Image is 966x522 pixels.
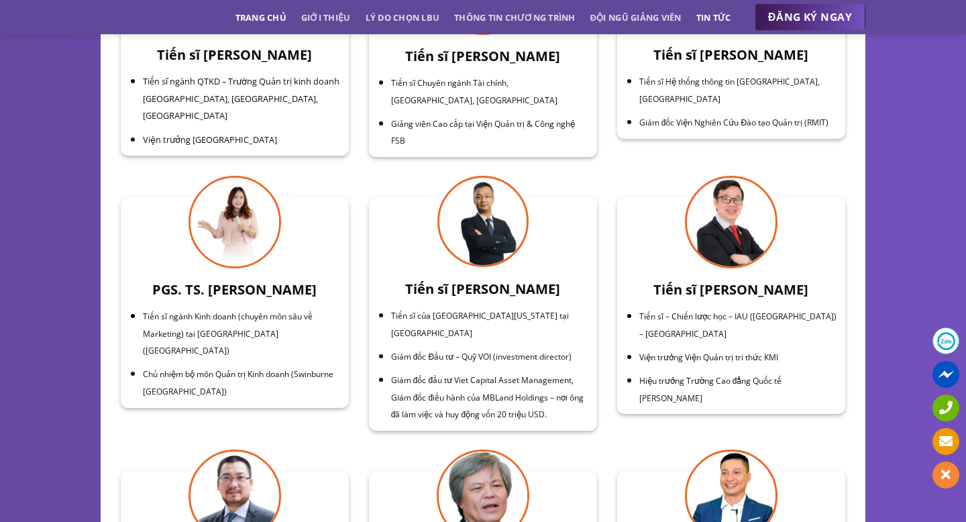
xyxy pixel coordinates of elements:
span: ĐĂNG KÝ NGAY [768,9,852,25]
span: Giảng viên Cao cấp tại Viện Quản trị & Công nghệ FSB [391,118,575,147]
a: Thông tin chương trình [454,5,576,30]
span: Giám đốc Viện Nghiên Cứu Đào tạo Quản trị (RMIT) [639,117,828,128]
h3: PGS. TS. [PERSON_NAME] [129,279,341,301]
a: Tin tức [696,5,731,30]
span: Viện trưởng [GEOGRAPHIC_DATA] [143,134,277,146]
a: Giới thiệu [301,5,351,30]
a: Trang chủ [235,5,286,30]
span: Tiến sĩ Hệ thống thông tin [GEOGRAPHIC_DATA], [GEOGRAPHIC_DATA] [639,76,820,105]
span: Tiến sĩ – Chiến lược học – IAU ([GEOGRAPHIC_DATA]) – [GEOGRAPHIC_DATA] [639,311,837,340]
span: Tiến sĩ ngành Kinh doanh (chuyên môn sâu về Marketing) tại [GEOGRAPHIC_DATA] ([GEOGRAPHIC_DATA]) [143,311,313,356]
a: ĐĂNG KÝ NGAY [755,4,865,31]
span: Tiến sĩ [PERSON_NAME] [405,279,560,298]
span: Hiệu trưởng Trường Cao đẳng Quốc tế [PERSON_NAME] [639,375,782,404]
b: Tiến sĩ [PERSON_NAME] [157,46,312,64]
span: Tiến sĩ [PERSON_NAME] [653,280,808,299]
span: Giám đốc Đầu tư – Quỹ VOI (investment director) [391,351,572,362]
a: Đội ngũ giảng viên [590,5,682,30]
span: Tiến sĩ ngành QTKD – Trường Quản trị kinh doanh [GEOGRAPHIC_DATA], [GEOGRAPHIC_DATA], [GEOGRAPHIC... [143,75,339,121]
h3: Tiến sĩ [PERSON_NAME] [625,44,837,66]
span: Tiến sĩ Chuyên ngành Tài chính, [GEOGRAPHIC_DATA], [GEOGRAPHIC_DATA] [391,77,557,106]
span: Giám đốc đầu tư Viet Capital Asset Management, Giám đốc điều hành của MBLand Holdings – nơi ông đ... [391,374,584,420]
a: Lý do chọn LBU [366,5,440,30]
span: Viện trưởng Viện Quản trị tri thức KMI [639,352,778,363]
h3: Tiến sĩ [PERSON_NAME] [377,46,589,67]
span: Tiến sĩ của [GEOGRAPHIC_DATA][US_STATE] tại [GEOGRAPHIC_DATA] [391,310,569,339]
span: Chủ nhiệm bộ môn Quản trị Kinh doanh (Swinburne [GEOGRAPHIC_DATA]) [143,368,333,397]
